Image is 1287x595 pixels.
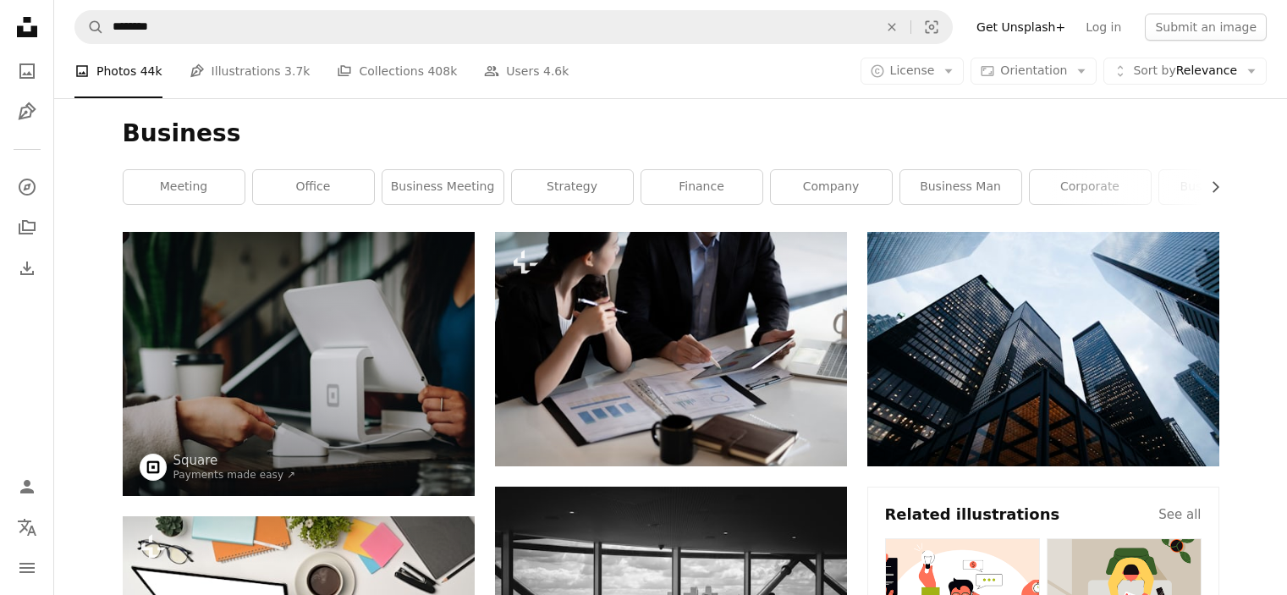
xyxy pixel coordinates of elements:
[1145,14,1267,41] button: Submit an image
[74,10,953,44] form: Find visuals sitewide
[971,58,1097,85] button: Orientation
[1133,63,1175,77] span: Sort by
[123,355,475,371] a: white monitor on desk
[873,11,910,43] button: Clear
[173,469,296,481] a: Payments made easy ↗
[641,170,762,204] a: finance
[10,251,44,285] a: Download History
[10,95,44,129] a: Illustrations
[1030,170,1151,204] a: corporate
[512,170,633,204] a: strategy
[10,211,44,245] a: Collections
[966,14,1075,41] a: Get Unsplash+
[495,232,847,466] img: Close up of business people discussing a financial plan with paperwork and digital tablet.
[867,232,1219,466] img: low angle photo of city high rise buildings during daytime
[484,44,569,98] a: Users 4.6k
[861,58,965,85] button: License
[1200,170,1219,204] button: scroll list to the right
[1158,504,1201,525] a: See all
[123,118,1219,149] h1: Business
[771,170,892,204] a: company
[123,232,475,496] img: white monitor on desk
[1075,14,1131,41] a: Log in
[190,44,311,98] a: Illustrations 3.7k
[543,62,569,80] span: 4.6k
[10,170,44,204] a: Explore
[1159,170,1280,204] a: businessman
[911,11,952,43] button: Visual search
[10,470,44,504] a: Log in / Sign up
[10,551,44,585] button: Menu
[284,62,310,80] span: 3.7k
[337,44,457,98] a: Collections 408k
[10,510,44,544] button: Language
[1103,58,1267,85] button: Sort byRelevance
[427,62,457,80] span: 408k
[890,63,935,77] span: License
[885,504,1060,525] h4: Related illustrations
[173,452,296,469] a: Square
[382,170,503,204] a: business meeting
[75,11,104,43] button: Search Unsplash
[1000,63,1067,77] span: Orientation
[124,170,245,204] a: meeting
[495,341,847,356] a: Close up of business people discussing a financial plan with paperwork and digital tablet.
[140,454,167,481] img: Go to Square's profile
[10,54,44,88] a: Photos
[867,341,1219,356] a: low angle photo of city high rise buildings during daytime
[253,170,374,204] a: office
[1133,63,1237,80] span: Relevance
[900,170,1021,204] a: business man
